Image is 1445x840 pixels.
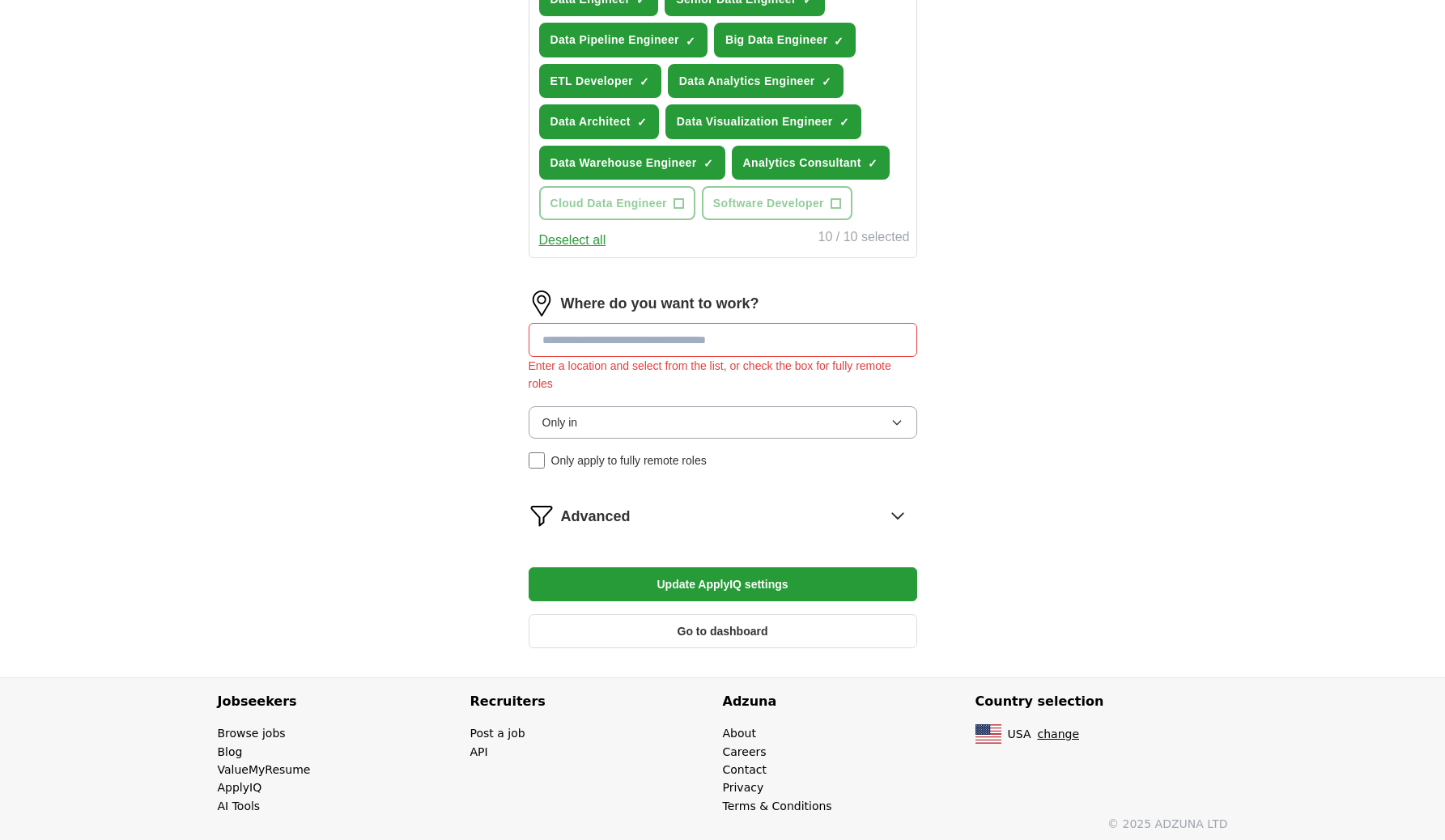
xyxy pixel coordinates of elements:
span: ✓ [834,35,844,48]
button: Deselect all [539,230,606,251]
button: Data Architect✓ [539,104,659,138]
span: Software Developer [713,194,824,212]
span: Analytics Consultant [743,154,861,172]
a: ApplyIQ [218,781,262,794]
img: location.png [529,291,555,316]
a: Privacy [723,781,764,794]
span: Data Architect [550,112,631,130]
a: About [723,727,756,740]
img: US flag [975,724,1001,744]
span: Data Visualization Engineer [677,112,833,130]
a: Terms & Conditions [723,800,832,812]
button: Software Developer [702,186,852,220]
span: Big Data Engineer [725,31,828,49]
span: ✓ [822,75,831,88]
label: Where do you want to work? [561,292,759,316]
button: Data Warehouse Engineer✓ [539,146,725,180]
span: Only apply to fully remote roles [551,452,707,469]
button: Big Data Engineer✓ [714,23,856,57]
span: Advanced [561,505,631,528]
a: ValueMyResume [218,763,311,776]
span: ✓ [839,116,849,129]
button: Update ApplyIQ settings [529,567,917,601]
span: Data Pipeline Engineer [550,31,679,49]
span: ✓ [686,35,695,48]
span: Data Warehouse Engineer [550,154,697,172]
span: ✓ [637,116,647,129]
a: API [470,745,488,758]
button: Data Pipeline Engineer✓ [539,23,708,57]
button: change [1037,725,1079,743]
a: Contact [723,763,767,776]
button: Go to dashboard [529,614,917,648]
a: Careers [723,745,767,758]
div: 10 / 10 selected [818,227,910,251]
span: ✓ [868,157,878,170]
button: ETL Developer✓ [539,64,661,98]
h4: Country selection [975,678,1228,725]
span: ✓ [640,75,649,88]
button: Data Visualization Engineer✓ [665,104,861,138]
button: Cloud Data Engineer [539,186,695,220]
a: Browse jobs [218,727,286,740]
button: Analytics Consultant✓ [732,146,890,180]
img: filter [529,503,555,528]
button: Only in [529,406,917,439]
a: AI Tools [218,800,261,812]
a: Blog [218,745,243,758]
div: Enter a location and select from the list, or check the box for fully remote roles [529,357,917,393]
span: Data Analytics Engineer [679,72,815,90]
span: Cloud Data Engineer [550,194,667,212]
a: Post a job [470,727,525,740]
span: Only in [542,414,578,431]
input: Only apply to fully remote roles [529,452,545,469]
span: USA [1008,725,1031,743]
button: Data Analytics Engineer✓ [668,64,844,98]
span: ✓ [703,157,713,170]
span: ETL Developer [550,72,633,90]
